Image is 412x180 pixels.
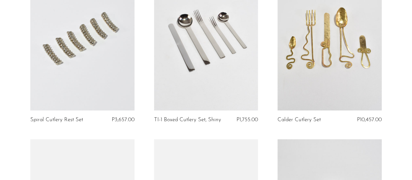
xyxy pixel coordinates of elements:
span: P3,657.00 [112,117,135,123]
a: TI-1 Boxed Cutlery Set, Shiny [154,117,221,123]
span: P1,755.00 [236,117,258,123]
span: P10,457.00 [357,117,382,123]
a: Spiral Cutlery Rest Set [30,117,83,123]
a: Calder Cutlery Set [277,117,321,123]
